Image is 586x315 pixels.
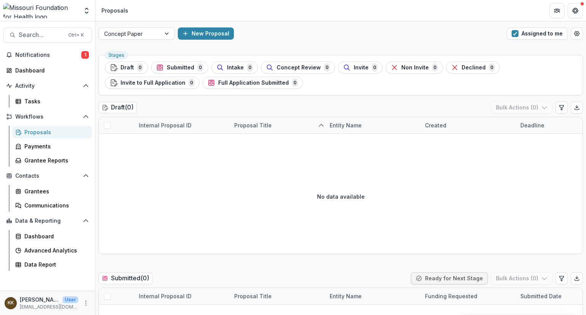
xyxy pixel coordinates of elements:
a: Tasks [12,95,92,108]
p: No data available [317,193,365,201]
button: Export table data [571,272,583,284]
span: Contacts [15,173,80,179]
div: Katie Kaufmann [8,301,14,305]
svg: sorted ascending [318,122,324,129]
button: Open Workflows [3,111,92,123]
button: Search... [3,27,92,43]
div: Internal Proposal ID [134,292,196,300]
span: Full Application Submitted [218,80,289,86]
nav: breadcrumb [98,5,131,16]
button: Get Help [568,3,583,18]
h2: Submitted ( 0 ) [98,273,153,284]
span: Data & Reporting [15,218,80,224]
button: Submitted0 [151,61,208,74]
button: Concept Review0 [261,61,335,74]
span: Declined [462,64,486,71]
span: 1 [81,51,89,59]
div: Dashboard [15,66,86,74]
div: Tasks [24,97,86,105]
div: Entity Name [325,288,420,304]
div: Created [420,121,451,129]
button: Open Contacts [3,170,92,182]
h2: Draft ( 0 ) [98,102,137,113]
span: 0 [372,63,378,72]
span: Invite to Full Application [121,80,185,86]
span: 0 [489,63,495,72]
div: Proposal Title [230,288,325,304]
button: Open table manager [571,27,583,40]
div: Proposal Title [230,121,276,129]
span: Non Invite [401,64,429,71]
div: Created [420,117,516,133]
div: Entity Name [325,117,420,133]
span: 0 [188,79,195,87]
button: Open Activity [3,80,92,92]
button: Edit table settings [555,101,568,114]
button: Open Data & Reporting [3,215,92,227]
div: Proposals [101,6,128,14]
a: Advanced Analytics [12,244,92,257]
div: Funding Requested [420,288,516,304]
button: Partners [549,3,565,18]
span: 0 [247,63,253,72]
div: Ctrl + K [67,31,85,39]
div: Payments [24,142,86,150]
span: Intake [227,64,244,71]
div: Proposal Title [230,292,276,300]
span: 0 [324,63,330,72]
div: Advanced Analytics [24,246,86,254]
span: Draft [121,64,134,71]
div: Proposal Title [230,117,325,133]
button: Open entity switcher [81,3,92,18]
button: Draft0 [105,61,148,74]
div: Data Report [24,260,86,268]
div: Internal Proposal ID [134,117,230,133]
div: Proposals [24,128,86,136]
div: Grantee Reports [24,156,86,164]
div: Grantees [24,187,86,195]
button: Non Invite0 [386,61,443,74]
span: Search... [19,31,64,39]
span: Notifications [15,52,81,58]
a: Dashboard [3,64,92,77]
button: Assigned to me [507,27,568,40]
span: 0 [292,79,298,87]
span: Submitted [167,64,194,71]
a: Communications [12,199,92,212]
div: Internal Proposal ID [134,288,230,304]
button: Invite to Full Application0 [105,77,200,89]
img: Missouri Foundation for Health logo [3,3,78,18]
button: More [81,299,90,308]
div: Submitted Date [516,292,566,300]
button: Declined0 [446,61,500,74]
a: Proposals [12,126,92,138]
div: Entity Name [325,292,366,300]
button: Ready for Next Stage [411,272,488,284]
button: Export table data [571,101,583,114]
button: New Proposal [178,27,234,40]
div: Internal Proposal ID [134,121,196,129]
button: Intake0 [211,61,258,74]
span: Invite [354,64,369,71]
p: User [63,296,78,303]
span: Workflows [15,114,80,120]
button: Full Application Submitted0 [203,77,303,89]
div: Communications [24,201,86,209]
div: Dashboard [24,232,86,240]
span: Activity [15,83,80,89]
div: Funding Requested [420,292,482,300]
button: Bulk Actions (0) [491,101,552,114]
button: Notifications1 [3,49,92,61]
p: [PERSON_NAME] [20,296,60,304]
button: Invite0 [338,61,383,74]
div: Entity Name [325,121,366,129]
span: 0 [197,63,203,72]
span: Concept Review [277,64,321,71]
button: Bulk Actions (0) [491,272,552,284]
